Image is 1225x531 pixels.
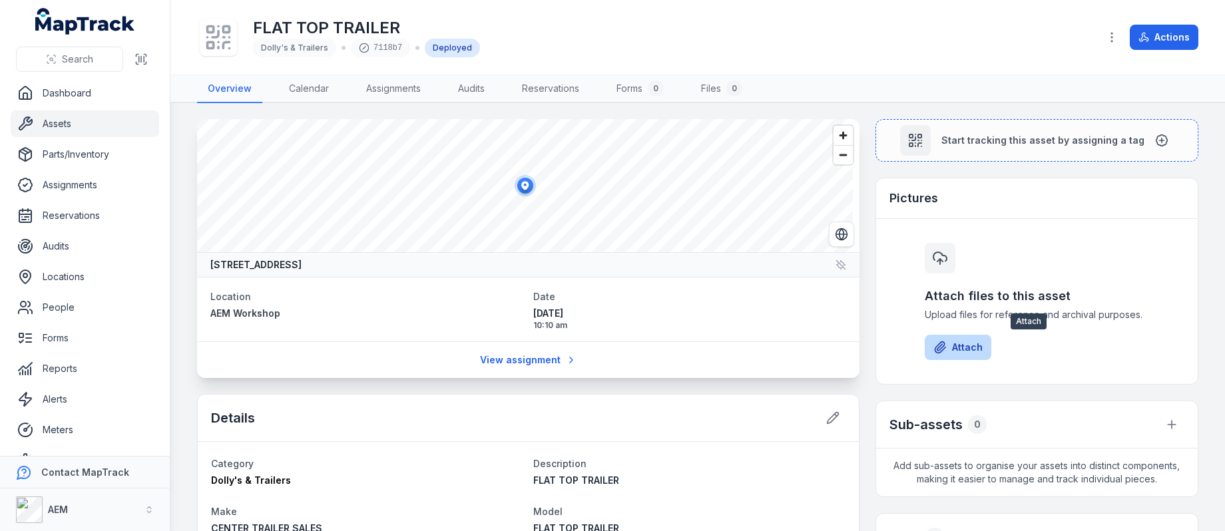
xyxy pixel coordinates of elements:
strong: Contact MapTrack [41,466,129,478]
div: Deployed [425,39,480,57]
a: People [11,294,159,321]
button: Actions [1130,25,1198,50]
button: Search [16,47,123,72]
a: Files0 [690,75,753,103]
a: Audits [447,75,495,103]
h3: Pictures [889,189,938,208]
a: Reports [11,355,159,382]
span: Start tracking this asset by assigning a tag [941,134,1144,147]
a: Audits [11,233,159,260]
a: Meters [11,417,159,443]
button: Start tracking this asset by assigning a tag [875,119,1198,162]
span: FLAT TOP TRAILER [533,474,619,486]
span: Make [211,506,237,517]
span: AEM Workshop [210,307,280,319]
a: Assignments [356,75,431,103]
span: Attach [1011,313,1047,329]
strong: [STREET_ADDRESS] [210,258,302,271]
span: Model [533,506,563,517]
a: Assets [11,110,159,137]
div: 0 [648,81,664,96]
span: Search [62,53,93,66]
span: Location [210,291,251,302]
button: Zoom in [834,126,853,145]
span: [DATE] [533,307,846,320]
h2: Sub-assets [889,415,963,434]
a: Overview [197,75,262,103]
span: Add sub-assets to organise your assets into distinct components, making it easier to manage and t... [876,448,1198,496]
span: Description [533,458,587,469]
a: Forms0 [606,75,674,103]
a: Assignments [11,172,159,198]
div: 0 [726,81,742,96]
button: Zoom out [834,145,853,164]
span: Category [211,458,254,469]
h1: FLAT TOP TRAILER [253,17,480,39]
a: Locations [11,264,159,290]
a: Dashboard [11,80,159,106]
a: View assignment [471,347,585,373]
a: Reservations [11,202,159,229]
a: Parts/Inventory [11,141,159,168]
h2: Details [211,409,255,427]
span: Date [533,291,555,302]
button: Attach [925,335,991,360]
div: 7118b7 [351,39,410,57]
a: Reservations [511,75,590,103]
a: Settings [11,447,159,474]
a: MapTrack [35,8,135,35]
div: 0 [968,415,987,434]
button: Switch to Satellite View [829,222,854,247]
span: Dolly's & Trailers [211,474,291,486]
a: AEM Workshop [210,307,523,320]
h3: Attach files to this asset [925,287,1148,305]
canvas: Map [197,119,853,252]
strong: AEM [48,504,68,515]
span: Upload files for reference and archival purposes. [925,308,1148,321]
time: 07/10/2025, 10:10:50 am [533,307,846,331]
span: 10:10 am [533,320,846,331]
a: Alerts [11,386,159,413]
a: Forms [11,325,159,351]
a: Calendar [278,75,340,103]
span: Dolly's & Trailers [261,43,328,53]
